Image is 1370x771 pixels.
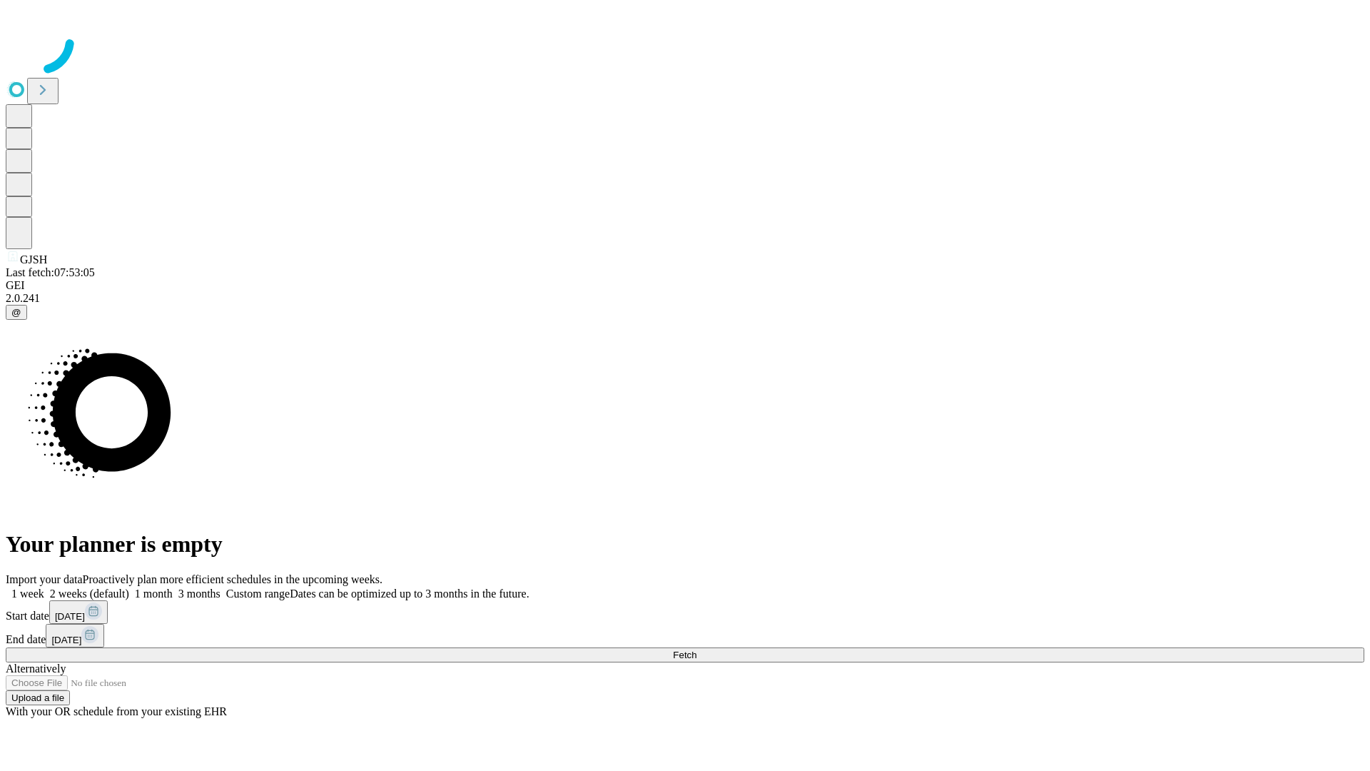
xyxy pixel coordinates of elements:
[11,588,44,600] span: 1 week
[6,292,1364,305] div: 2.0.241
[20,253,47,266] span: GJSH
[46,624,104,647] button: [DATE]
[673,650,696,660] span: Fetch
[51,635,81,645] span: [DATE]
[55,611,85,622] span: [DATE]
[6,573,83,585] span: Import your data
[6,690,70,705] button: Upload a file
[11,307,21,318] span: @
[6,531,1364,558] h1: Your planner is empty
[6,705,227,717] span: With your OR schedule from your existing EHR
[6,662,66,675] span: Alternatively
[226,588,290,600] span: Custom range
[49,600,108,624] button: [DATE]
[135,588,173,600] span: 1 month
[6,279,1364,292] div: GEI
[178,588,220,600] span: 3 months
[6,624,1364,647] div: End date
[6,305,27,320] button: @
[6,647,1364,662] button: Fetch
[50,588,129,600] span: 2 weeks (default)
[6,600,1364,624] div: Start date
[6,266,95,278] span: Last fetch: 07:53:05
[83,573,382,585] span: Proactively plan more efficient schedules in the upcoming weeks.
[290,588,529,600] span: Dates can be optimized up to 3 months in the future.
